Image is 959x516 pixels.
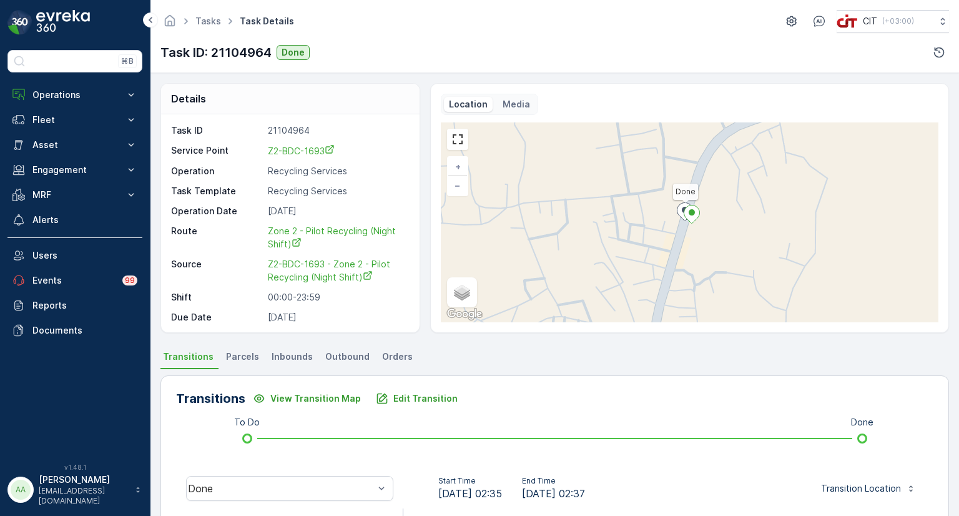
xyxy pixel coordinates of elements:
[7,82,142,107] button: Operations
[7,157,142,182] button: Engagement
[448,176,467,195] a: Zoom Out
[882,16,914,26] p: ( +03:00 )
[39,486,129,506] p: [EMAIL_ADDRESS][DOMAIN_NAME]
[455,180,461,191] span: −
[368,389,465,409] button: Edit Transition
[438,476,502,486] p: Start Time
[7,474,142,506] button: AA[PERSON_NAME][EMAIL_ADDRESS][DOMAIN_NAME]
[7,318,142,343] a: Documents
[821,482,901,495] p: Transition Location
[11,480,31,500] div: AA
[176,389,245,408] p: Transitions
[268,124,406,137] p: 21104964
[268,165,406,177] p: Recycling Services
[863,15,877,27] p: CIT
[522,486,585,501] span: [DATE] 02:37
[268,205,406,217] p: [DATE]
[36,10,90,35] img: logo_dark-DEwI_e13.png
[171,124,263,137] p: Task ID
[226,350,259,363] span: Parcels
[195,16,221,26] a: Tasks
[163,19,177,29] a: Homepage
[171,165,263,177] p: Operation
[171,185,263,197] p: Task Template
[282,46,305,59] p: Done
[277,45,310,60] button: Done
[851,416,873,429] p: Done
[449,98,488,111] p: Location
[171,291,263,304] p: Shift
[382,350,413,363] span: Orders
[237,15,297,27] span: Task Details
[7,182,142,207] button: MRF
[837,10,949,32] button: CIT(+03:00)
[32,299,137,312] p: Reports
[7,268,142,293] a: Events99
[171,205,263,217] p: Operation Date
[7,464,142,471] span: v 1.48.1
[393,392,458,405] p: Edit Transition
[171,331,263,344] p: Time Window
[32,89,117,101] p: Operations
[444,306,485,322] a: Open this area in Google Maps (opens a new window)
[268,226,398,249] span: Zone 2 - Pilot Recycling (Night Shift)
[245,389,368,409] button: View Transition Map
[124,275,135,285] p: 99
[837,14,858,28] img: cit-logo_pOk6rL0.png
[171,91,206,106] p: Details
[268,311,406,324] p: [DATE]
[32,139,117,151] p: Asset
[171,225,263,251] p: Route
[522,476,585,486] p: End Time
[171,258,263,284] p: Source
[32,114,117,126] p: Fleet
[438,486,502,501] span: [DATE] 02:35
[268,185,406,197] p: Recycling Services
[121,56,134,66] p: ⌘B
[163,350,214,363] span: Transitions
[32,274,115,287] p: Events
[188,483,374,494] div: Done
[32,189,117,201] p: MRF
[32,164,117,176] p: Engagement
[455,161,461,172] span: +
[325,350,370,363] span: Outbound
[268,146,335,156] span: Z2-BDC-1693
[814,479,923,499] button: Transition Location
[268,225,406,251] a: Zone 2 - Pilot Recycling (Night Shift)
[448,157,467,176] a: Zoom In
[160,43,272,62] p: Task ID: 21104964
[32,214,137,226] p: Alerts
[503,98,530,111] p: Media
[7,132,142,157] button: Asset
[7,293,142,318] a: Reports
[39,474,129,486] p: [PERSON_NAME]
[234,416,260,429] p: To Do
[444,306,485,322] img: Google
[268,259,393,282] span: Z2-BDC-1693 - Zone 2 - Pilot Recycling (Night Shift)
[268,258,406,284] a: Z2-BDC-1693 - Zone 2 - Pilot Recycling (Night Shift)
[7,207,142,232] a: Alerts
[268,144,406,157] a: Z2-BDC-1693
[32,324,137,337] p: Documents
[32,249,137,262] p: Users
[171,311,263,324] p: Due Date
[268,331,406,344] p: -
[7,107,142,132] button: Fleet
[270,392,361,405] p: View Transition Map
[268,291,406,304] p: 00:00-23:59
[7,243,142,268] a: Users
[448,130,467,149] a: View Fullscreen
[272,350,313,363] span: Inbounds
[448,279,476,306] a: Layers
[7,10,32,35] img: logo
[171,144,263,157] p: Service Point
